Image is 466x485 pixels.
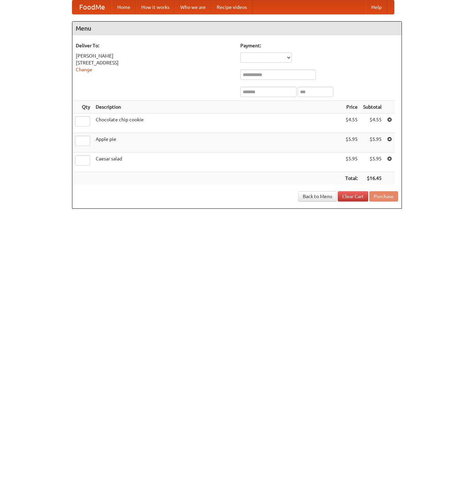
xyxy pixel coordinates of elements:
[72,0,112,14] a: FoodMe
[360,172,384,185] th: $16.45
[343,172,360,185] th: Total:
[338,191,368,202] a: Clear Cart
[93,133,343,153] td: Apple pie
[136,0,175,14] a: How it works
[76,67,92,72] a: Change
[93,153,343,172] td: Caesar salad
[360,113,384,133] td: $4.55
[343,133,360,153] td: $5.95
[366,0,387,14] a: Help
[343,113,360,133] td: $4.55
[76,52,234,59] div: [PERSON_NAME]
[240,42,398,49] h5: Payment:
[298,191,337,202] a: Back to Menu
[76,42,234,49] h5: Deliver To:
[76,59,234,66] div: [STREET_ADDRESS]
[112,0,136,14] a: Home
[343,101,360,113] th: Price
[360,153,384,172] td: $5.95
[343,153,360,172] td: $5.95
[211,0,252,14] a: Recipe videos
[360,133,384,153] td: $5.95
[72,101,93,113] th: Qty
[360,101,384,113] th: Subtotal
[93,113,343,133] td: Chocolate chip cookie
[369,191,398,202] button: Purchase
[93,101,343,113] th: Description
[72,22,402,35] h4: Menu
[175,0,211,14] a: Who we are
